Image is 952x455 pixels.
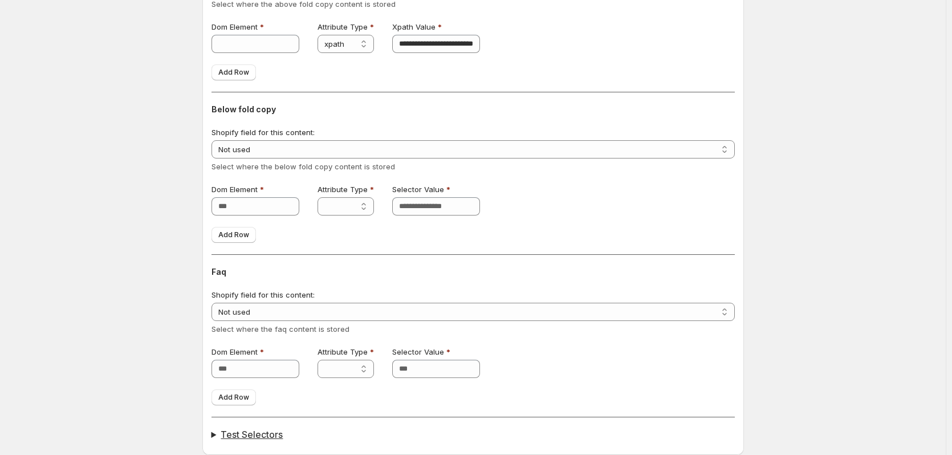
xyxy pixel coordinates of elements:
span: Selector Value [392,347,444,356]
span: Dom Element [211,185,258,194]
button: Add Row [211,227,256,243]
summary: Test Selectors [211,429,735,440]
h3: Faq [211,266,735,278]
span: Attribute Type [318,185,368,194]
h3: Below fold copy [211,104,735,115]
button: Add Row [211,64,256,80]
span: Shopify field for this content: [211,290,315,299]
span: Selector Value [392,185,444,194]
span: Shopify field for this content: [211,128,315,137]
span: Add Row [218,230,249,239]
span: Select where the faq content is stored [211,324,349,334]
span: Attribute Type [318,22,368,31]
span: Dom Element [211,347,258,356]
span: Add Row [218,68,249,77]
span: Select where the below fold copy content is stored [211,162,395,171]
button: Add Row [211,389,256,405]
span: Dom Element [211,22,258,31]
span: Xpath Value [392,22,436,31]
span: Attribute Type [318,347,368,356]
span: Add Row [218,393,249,402]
